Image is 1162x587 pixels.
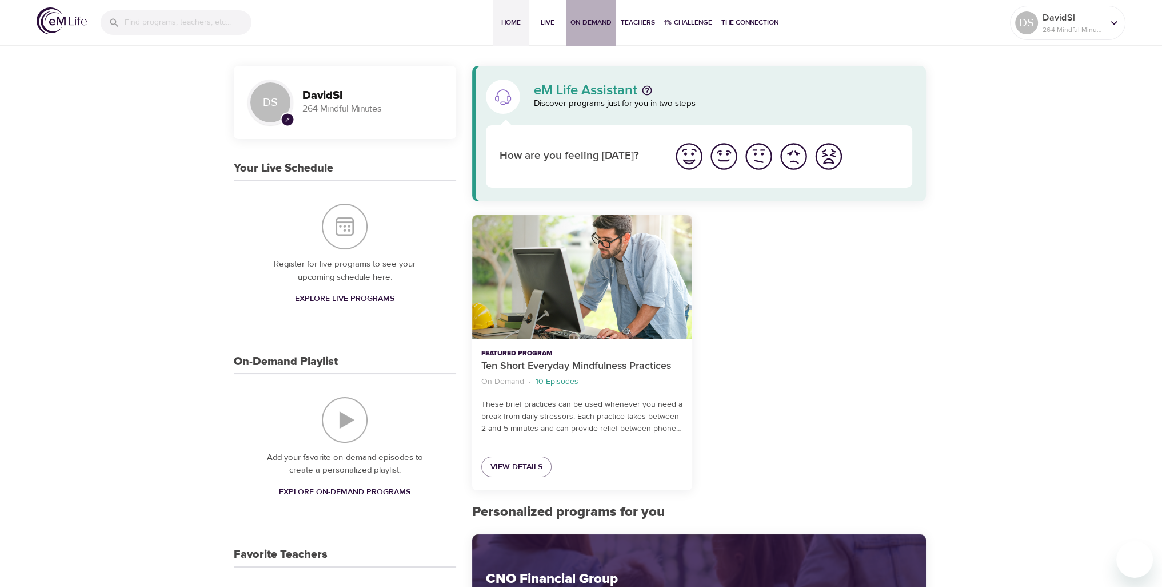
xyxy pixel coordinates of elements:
[534,97,913,110] p: Discover programs just for you in two steps
[290,288,399,310] a: Explore Live Programs
[1043,25,1103,35] p: 264 Mindful Minutes
[672,139,706,174] button: I'm feeling great
[322,397,368,443] img: On-Demand Playlist
[664,17,712,29] span: 1% Challenge
[257,258,433,284] p: Register for live programs to see your upcoming schedule here.
[247,80,293,125] div: DS
[1116,541,1153,578] iframe: Button to launch messaging window
[1043,11,1103,25] p: DavidSl
[778,141,809,172] img: bad
[234,162,333,175] h3: Your Live Schedule
[741,139,776,174] button: I'm feeling ok
[529,374,531,390] li: ·
[322,204,368,249] img: Your Live Schedule
[234,548,328,561] h3: Favorite Teachers
[481,399,683,435] p: These brief practices can be used whenever you need a break from daily stressors. Each practice t...
[1015,11,1038,34] div: DS
[302,102,442,116] p: 264 Mindful Minutes
[274,482,415,503] a: Explore On-Demand Programs
[536,376,578,388] p: 10 Episodes
[37,7,87,34] img: logo
[673,141,705,172] img: great
[481,457,552,478] a: View Details
[472,215,692,339] button: Ten Short Everyday Mindfulness Practices
[279,485,410,499] span: Explore On-Demand Programs
[708,141,740,172] img: good
[534,17,561,29] span: Live
[500,148,658,165] p: How are you feeling [DATE]?
[125,10,251,35] input: Find programs, teachers, etc...
[621,17,655,29] span: Teachers
[302,89,442,102] h3: DavidSl
[743,141,774,172] img: ok
[295,292,394,306] span: Explore Live Programs
[570,17,612,29] span: On-Demand
[472,504,927,521] h2: Personalized programs for you
[481,359,683,374] p: Ten Short Everyday Mindfulness Practices
[481,348,683,359] p: Featured Program
[813,141,844,172] img: worst
[481,374,683,390] nav: breadcrumb
[497,17,525,29] span: Home
[490,460,542,474] span: View Details
[234,355,338,368] h3: On-Demand Playlist
[481,376,524,388] p: On-Demand
[706,139,741,174] button: I'm feeling good
[776,139,811,174] button: I'm feeling bad
[811,139,846,174] button: I'm feeling worst
[721,17,778,29] span: The Connection
[534,84,637,97] p: eM Life Assistant
[257,451,433,477] p: Add your favorite on-demand episodes to create a personalized playlist.
[494,88,512,106] img: eM Life Assistant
